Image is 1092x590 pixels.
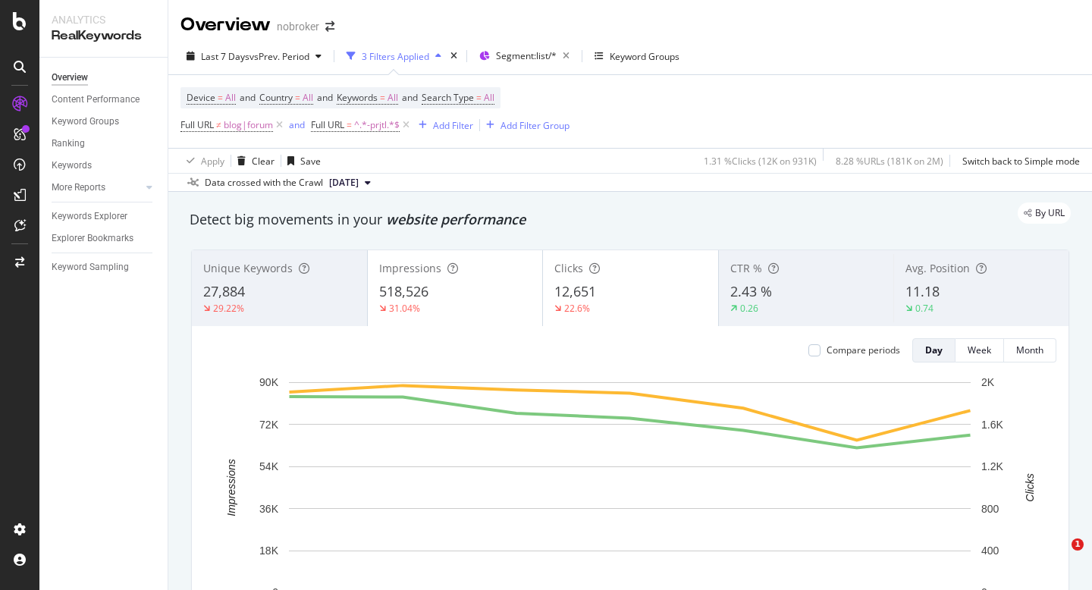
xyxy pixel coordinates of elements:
div: nobroker [277,19,319,34]
a: Explorer Bookmarks [52,231,157,246]
span: and [402,91,418,104]
span: Last 7 Days [201,50,249,63]
div: Keyword Groups [52,114,119,130]
div: 29.22% [213,302,244,315]
button: Clear [231,149,275,173]
text: 90K [259,376,279,388]
div: More Reports [52,180,105,196]
div: Week [968,344,991,356]
span: By URL [1035,209,1065,218]
div: Month [1016,344,1043,356]
button: Switch back to Simple mode [956,149,1080,173]
div: Keywords [52,158,92,174]
span: = [476,91,482,104]
a: Content Performance [52,92,157,108]
div: Add Filter Group [500,119,570,132]
span: Full URL [180,118,214,131]
a: Overview [52,70,157,86]
span: Country [259,91,293,104]
a: Keywords [52,158,157,174]
span: ≠ [216,118,221,131]
div: 3 Filters Applied [362,50,429,63]
div: Clear [252,155,275,168]
text: 36K [259,503,279,515]
span: Keywords [337,91,378,104]
span: ^.*-prjtl.*$ [354,115,400,136]
text: 1.2K [981,460,1003,472]
a: Keyword Groups [52,114,157,130]
a: Keywords Explorer [52,209,157,224]
span: = [218,91,223,104]
div: Save [300,155,321,168]
span: Device [187,91,215,104]
text: 2K [981,376,995,388]
a: Keyword Sampling [52,259,157,275]
button: Keyword Groups [588,44,686,68]
button: Day [912,338,955,362]
a: Ranking [52,136,157,152]
text: Clicks [1024,473,1036,501]
div: Data crossed with the Crawl [205,176,323,190]
button: Apply [180,149,224,173]
button: Month [1004,338,1056,362]
span: Clicks [554,261,583,275]
button: Save [281,149,321,173]
span: and [317,91,333,104]
span: 518,526 [379,282,428,300]
div: Keywords Explorer [52,209,127,224]
span: Full URL [311,118,344,131]
div: 31.04% [389,302,420,315]
span: vs Prev. Period [249,50,309,63]
button: Add Filter Group [480,116,570,134]
text: 18K [259,544,279,557]
div: Switch back to Simple mode [962,155,1080,168]
div: 1.31 % Clicks ( 12K on 931K ) [704,155,817,168]
div: Ranking [52,136,85,152]
span: All [225,87,236,108]
span: and [240,91,256,104]
a: More Reports [52,180,142,196]
span: = [380,91,385,104]
text: 72K [259,419,279,431]
div: 8.28 % URLs ( 181K on 2M ) [836,155,943,168]
span: 2025 Sep. 1st [329,176,359,190]
button: and [289,118,305,132]
span: All [303,87,313,108]
span: Segment: list/* [496,49,557,62]
div: Keyword Groups [610,50,679,63]
div: Overview [180,12,271,38]
text: Impressions [225,459,237,516]
div: 22.6% [564,302,590,315]
span: 2.43 % [730,282,772,300]
span: Search Type [422,91,474,104]
button: Segment:list/* [473,44,576,68]
div: and [289,118,305,131]
span: All [484,87,494,108]
span: blog|forum [224,115,273,136]
div: Day [925,344,943,356]
span: 1 [1072,538,1084,551]
text: 400 [981,544,999,557]
div: legacy label [1018,202,1071,224]
div: Keyword Sampling [52,259,129,275]
div: 0.26 [740,302,758,315]
span: 12,651 [554,282,596,300]
div: Explorer Bookmarks [52,231,133,246]
div: Add Filter [433,119,473,132]
span: Unique Keywords [203,261,293,275]
div: Overview [52,70,88,86]
text: 54K [259,460,279,472]
iframe: Intercom live chat [1040,538,1077,575]
span: 27,884 [203,282,245,300]
div: Content Performance [52,92,140,108]
span: = [295,91,300,104]
span: 11.18 [905,282,940,300]
div: times [447,49,460,64]
text: 1.6K [981,419,1003,431]
div: Compare periods [827,344,900,356]
span: CTR % [730,261,762,275]
span: Impressions [379,261,441,275]
div: RealKeywords [52,27,155,45]
div: arrow-right-arrow-left [325,21,334,32]
button: Last 7 DaysvsPrev. Period [180,44,328,68]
